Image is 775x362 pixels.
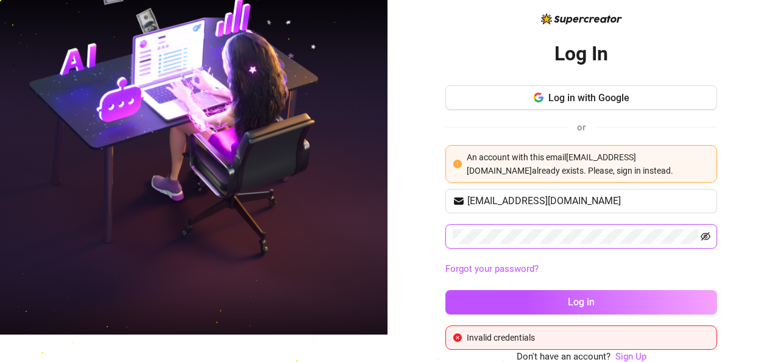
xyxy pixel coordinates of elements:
[467,194,710,208] input: Your email
[453,160,462,168] span: exclamation-circle
[445,263,539,274] a: Forgot your password?
[615,351,646,362] a: Sign Up
[467,152,673,176] span: An account with this email [EMAIL_ADDRESS][DOMAIN_NAME] already exists. Please, sign in instead.
[445,85,717,110] button: Log in with Google
[541,13,622,24] img: logo-BBDzfeDw.svg
[701,232,710,241] span: eye-invisible
[568,296,595,308] span: Log in
[467,331,709,344] div: Invalid credentials
[554,41,608,66] h2: Log In
[445,262,717,277] a: Forgot your password?
[445,290,717,314] button: Log in
[453,333,462,342] span: close-circle
[577,122,586,133] span: or
[548,92,629,104] span: Log in with Google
